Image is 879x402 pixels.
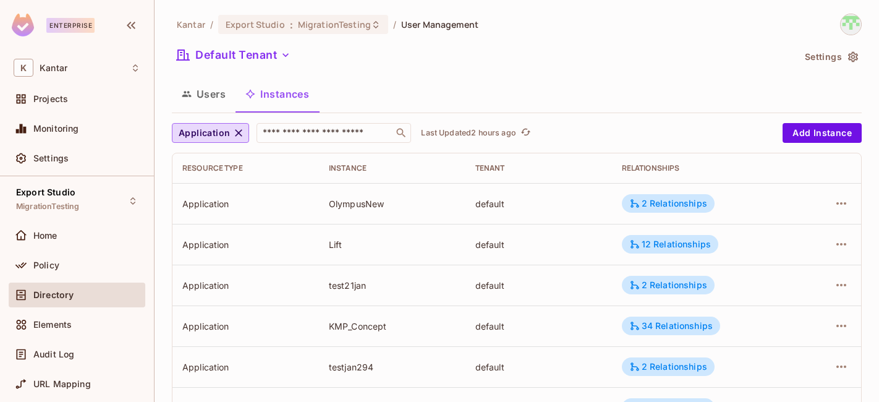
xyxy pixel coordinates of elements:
span: refresh [520,127,531,139]
span: Directory [33,290,74,300]
span: Monitoring [33,124,79,134]
button: Users [172,79,236,109]
button: Application [172,123,249,143]
img: SReyMgAAAABJRU5ErkJggg== [12,14,34,36]
span: Policy [33,260,59,270]
span: : [289,20,294,30]
div: 34 Relationships [629,320,713,331]
div: Application [182,320,309,332]
span: Projects [33,94,68,104]
span: Elements [33,320,72,330]
div: Relationships [622,163,789,173]
button: refresh [519,126,533,140]
div: OlympusNew [329,198,456,210]
div: 2 Relationships [629,198,707,209]
span: Export Studio [226,19,285,30]
div: default [475,239,602,250]
button: Instances [236,79,319,109]
span: Export Studio [16,187,75,197]
div: Application [182,239,309,250]
div: test21jan [329,280,456,291]
img: Devesh.Kumar@Kantar.com [841,14,861,35]
div: Application [182,361,309,373]
div: Resource type [182,163,309,173]
span: MigrationTesting [298,19,371,30]
div: default [475,280,602,291]
span: Application [179,126,230,141]
div: KMP_Concept [329,320,456,332]
div: Instance [329,163,456,173]
div: default [475,198,602,210]
div: default [475,361,602,373]
li: / [393,19,396,30]
span: URL Mapping [33,379,91,389]
span: the active workspace [177,19,205,30]
div: Application [182,198,309,210]
div: Application [182,280,309,291]
div: 2 Relationships [629,280,707,291]
div: Lift [329,239,456,250]
div: 2 Relationships [629,361,707,372]
span: Settings [33,153,69,163]
span: MigrationTesting [16,202,79,212]
button: Settings [800,47,862,67]
button: Default Tenant [172,45,295,65]
span: Home [33,231,57,241]
li: / [210,19,213,30]
p: Last Updated 2 hours ago [421,128,516,138]
span: Workspace: Kantar [40,63,67,73]
div: Tenant [475,163,602,173]
div: default [475,320,602,332]
div: Enterprise [46,18,95,33]
span: User Management [401,19,478,30]
span: Click to refresh data [516,126,533,140]
div: 12 Relationships [629,239,711,250]
button: Add Instance [783,123,862,143]
div: testjan294 [329,361,456,373]
span: Audit Log [33,349,74,359]
span: K [14,59,33,77]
